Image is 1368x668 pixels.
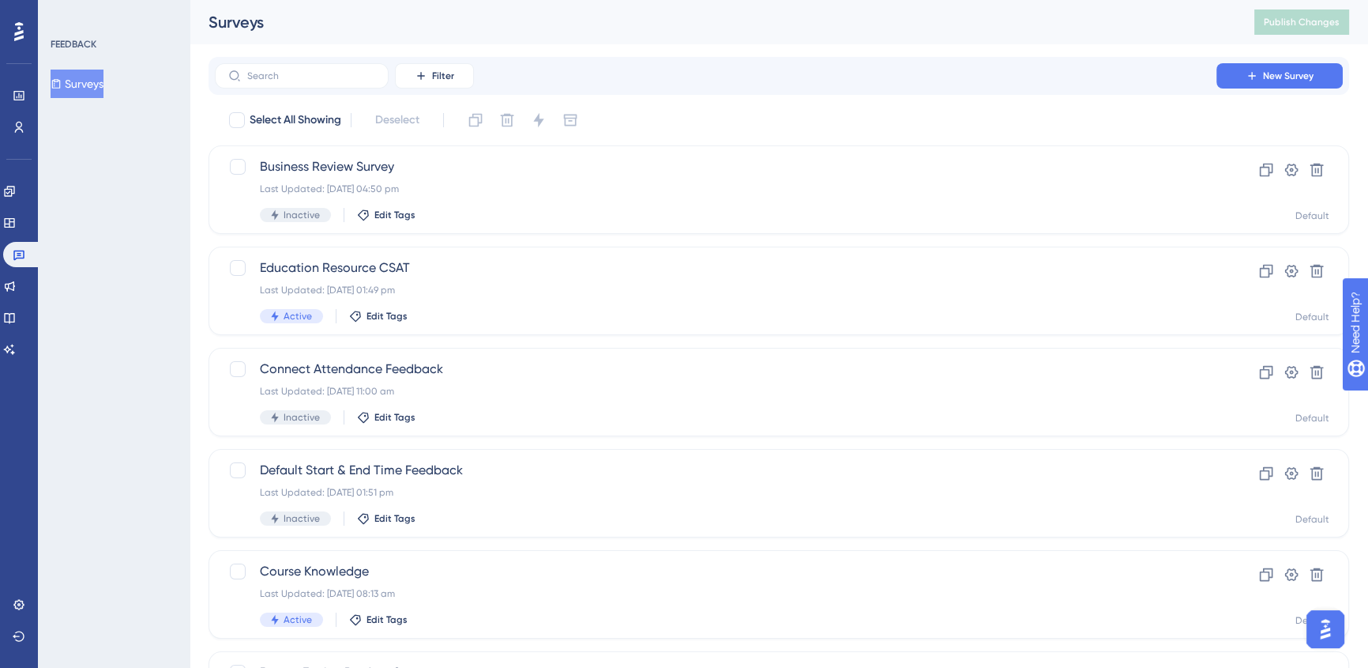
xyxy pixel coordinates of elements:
span: Business Review Survey [260,157,1171,176]
span: New Survey [1263,70,1314,82]
span: Need Help? [37,4,99,23]
span: Inactive [284,411,320,424]
span: Edit Tags [366,613,408,626]
button: Edit Tags [357,209,415,221]
span: Education Resource CSAT [260,259,1171,277]
span: Filter [432,70,454,82]
span: Course Knowledge [260,562,1171,581]
button: Edit Tags [357,512,415,525]
button: Deselect [361,106,434,134]
span: Edit Tags [374,209,415,221]
div: Default [1295,614,1329,627]
button: Filter [395,63,474,89]
span: Edit Tags [374,411,415,424]
button: Edit Tags [349,310,408,323]
button: Surveys [51,70,103,98]
span: Connect Attendance Feedback [260,360,1171,379]
button: New Survey [1216,63,1343,89]
div: FEEDBACK [51,38,96,51]
div: Default [1295,513,1329,526]
div: Last Updated: [DATE] 04:50 pm [260,183,1171,195]
span: Default Start & End Time Feedback [260,461,1171,480]
input: Search [247,70,375,81]
button: Publish Changes [1254,9,1349,35]
div: Last Updated: [DATE] 01:51 pm [260,486,1171,499]
span: Deselect [375,111,419,130]
div: Last Updated: [DATE] 01:49 pm [260,284,1171,296]
div: Last Updated: [DATE] 11:00 am [260,385,1171,398]
span: Publish Changes [1264,16,1340,28]
span: Select All Showing [250,111,341,130]
button: Edit Tags [357,411,415,424]
div: Default [1295,209,1329,222]
div: Surveys [209,11,1215,33]
span: Edit Tags [374,512,415,525]
div: Default [1295,412,1329,425]
div: Default [1295,311,1329,323]
span: Edit Tags [366,310,408,323]
span: Active [284,613,312,626]
span: Inactive [284,512,320,525]
iframe: UserGuiding AI Assistant Launcher [1302,606,1349,653]
span: Inactive [284,209,320,221]
span: Active [284,310,312,323]
button: Edit Tags [349,613,408,626]
div: Last Updated: [DATE] 08:13 am [260,587,1171,600]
